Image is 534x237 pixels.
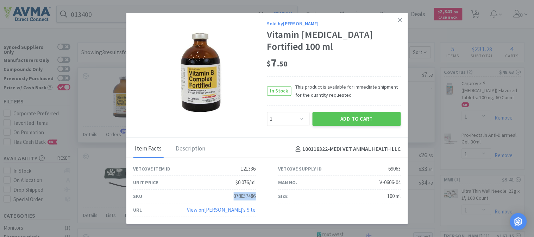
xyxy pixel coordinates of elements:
[380,179,401,187] div: V-0606-04
[278,165,322,173] div: Vetcove Supply ID
[133,192,143,200] div: SKU
[133,206,142,214] div: URL
[174,140,207,158] div: Description
[510,213,527,230] div: Open Intercom Messenger
[267,20,401,27] div: Sold by [PERSON_NAME]
[133,165,171,173] div: Vetcove Item ID
[389,165,401,173] div: 69063
[277,59,288,69] span: . 58
[187,207,256,213] a: View on[PERSON_NAME]'s Site
[268,87,291,95] span: In Stock
[267,29,401,53] div: Vitamin [MEDICAL_DATA] Fortified 100 ml
[133,179,158,186] div: Unit Price
[234,192,256,201] div: 078057486
[236,179,256,187] div: $0.076/ml
[133,140,164,158] div: Item Facts
[293,145,401,154] h4: 100118322 - MEDI VET ANIMAL HEALTH LLC
[155,27,246,118] img: fa9e9b788c00474486cd5dfb46a7a27a_69063.jpeg
[388,192,401,201] div: 100 ml
[267,56,288,70] span: 7
[291,83,401,99] span: This product is available for immediate shipment for the quantity requested
[267,59,271,69] span: $
[313,112,401,126] button: Add to Cart
[278,179,297,186] div: Man No.
[278,192,288,200] div: Size
[241,165,256,173] div: 121336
